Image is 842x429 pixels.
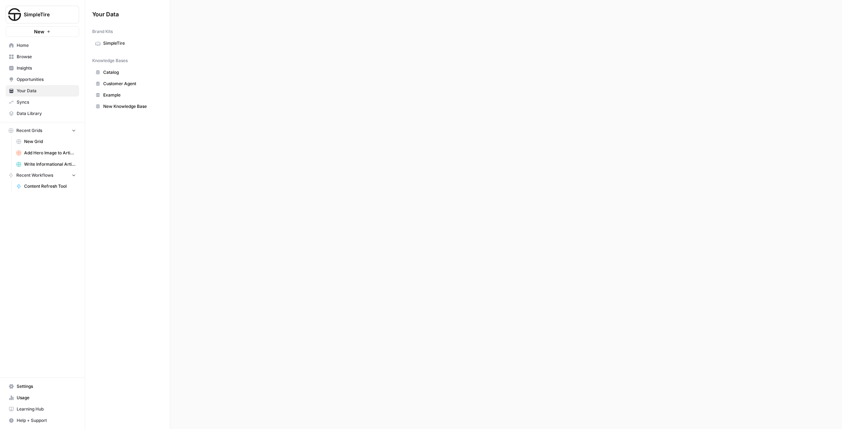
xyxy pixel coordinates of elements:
a: Opportunities [6,74,79,85]
a: Usage [6,392,79,403]
a: Syncs [6,97,79,108]
a: Learning Hub [6,403,79,415]
button: New [6,26,79,37]
span: SimpleTire [103,40,160,46]
a: Example [92,89,163,101]
span: Learning Hub [17,406,76,412]
button: Workspace: SimpleTire [6,6,79,23]
span: Add Hero Image to Article [24,150,76,156]
span: New [34,28,44,35]
span: Knowledge Bases [92,57,128,64]
a: Data Library [6,108,79,119]
span: Customer Agent [103,81,160,87]
span: Browse [17,54,76,60]
span: Brand Kits [92,28,113,35]
a: Insights [6,62,79,74]
a: Settings [6,381,79,392]
span: New Grid [24,138,76,145]
a: Catalog [92,67,163,78]
span: Your Data [92,10,154,18]
span: SimpleTire [24,11,67,18]
a: Your Data [6,85,79,97]
span: Help + Support [17,417,76,424]
span: Usage [17,395,76,401]
span: Recent Grids [16,127,42,134]
a: Content Refresh Tool [13,181,79,192]
a: Write Informational Articles [DATE] [13,159,79,170]
a: Home [6,40,79,51]
span: Content Refresh Tool [24,183,76,189]
a: Customer Agent [92,78,163,89]
span: Home [17,42,76,49]
a: SimpleTire [92,38,163,49]
span: New Knowledge Base [103,103,160,110]
span: Write Informational Articles [DATE] [24,161,76,167]
a: Browse [6,51,79,62]
span: Data Library [17,110,76,117]
span: Insights [17,65,76,71]
span: Catalog [103,69,160,76]
span: Syncs [17,99,76,105]
span: Recent Workflows [16,172,53,178]
button: Help + Support [6,415,79,426]
img: SimpleTire Logo [8,8,21,21]
a: New Grid [13,136,79,147]
span: Your Data [17,88,76,94]
a: New Knowledge Base [92,101,163,112]
a: Add Hero Image to Article [13,147,79,159]
span: Opportunities [17,76,76,83]
span: Settings [17,383,76,390]
button: Recent Grids [6,125,79,136]
button: Recent Workflows [6,170,79,181]
span: Example [103,92,160,98]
